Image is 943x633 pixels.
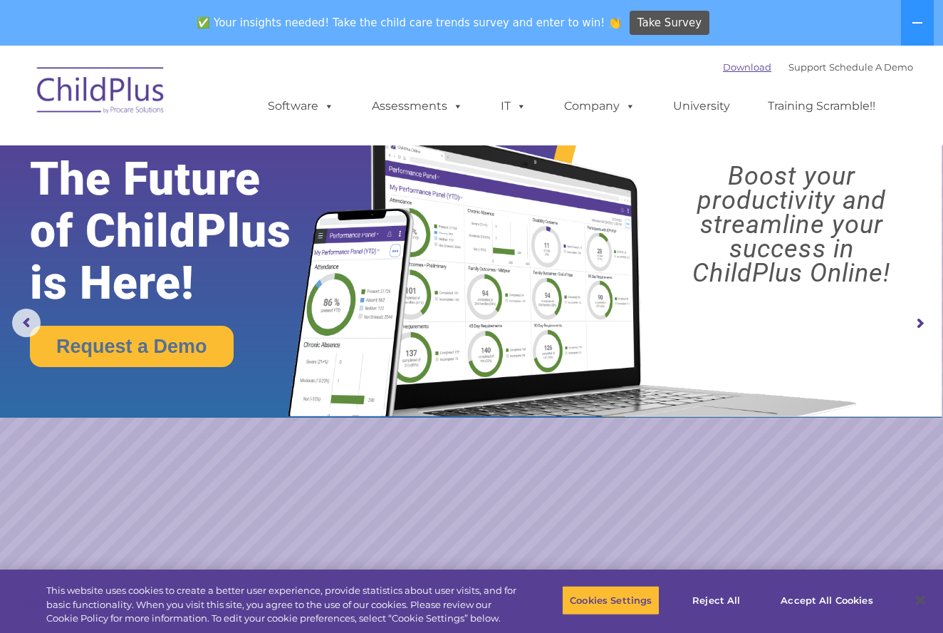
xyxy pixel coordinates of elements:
a: Schedule A Demo [829,61,913,73]
a: Request a Demo [30,326,234,367]
a: Assessments [358,92,477,120]
font: | [723,61,913,73]
button: Reject All [672,585,761,615]
button: Close [905,585,936,616]
a: Company [550,92,650,120]
span: Last name [198,94,241,105]
button: Accept All Cookies [773,585,880,615]
div: This website uses cookies to create a better user experience, provide statistics about user visit... [46,584,519,626]
button: Cookies Settings [562,585,660,615]
a: University [659,92,744,120]
rs-layer: Boost your productivity and streamline your success in ChildPlus Online! [652,164,932,285]
span: ✅ Your insights needed! Take the child care trends survey and enter to win! 👏 [192,9,627,37]
a: Training Scramble!! [754,92,890,120]
a: Support [788,61,826,73]
rs-layer: The Future of ChildPlus is Here! [30,153,331,309]
a: Take Survey [630,11,710,36]
a: Software [254,92,348,120]
span: Take Survey [637,11,702,36]
img: ChildPlus by Procare Solutions [30,57,172,128]
span: Phone number [198,153,259,163]
a: Download [723,61,771,73]
a: IT [486,92,541,120]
